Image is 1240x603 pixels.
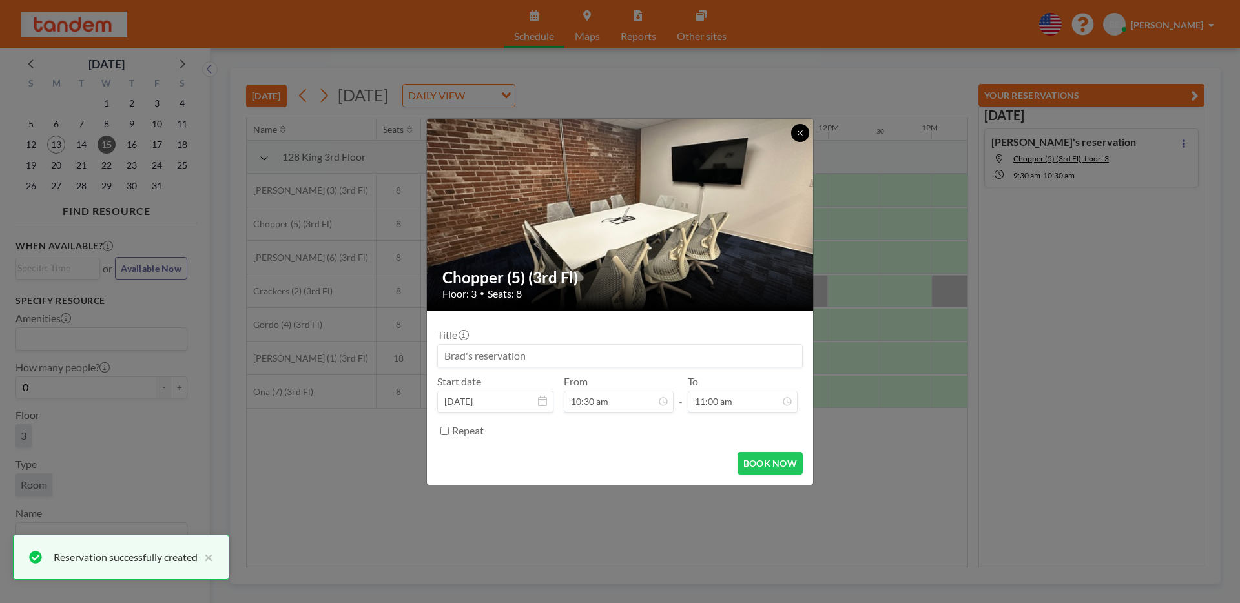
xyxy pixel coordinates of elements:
[437,329,468,342] label: Title
[198,549,213,565] button: close
[679,380,683,408] span: -
[54,549,198,565] div: Reservation successfully created
[738,452,803,475] button: BOOK NOW
[442,287,477,300] span: Floor: 3
[480,289,484,298] span: •
[438,345,802,367] input: Brad's reservation
[688,375,698,388] label: To
[442,268,799,287] h2: Chopper (5) (3rd Fl)
[427,69,814,360] img: 537.jpg
[452,424,484,437] label: Repeat
[488,287,522,300] span: Seats: 8
[437,375,481,388] label: Start date
[564,375,588,388] label: From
